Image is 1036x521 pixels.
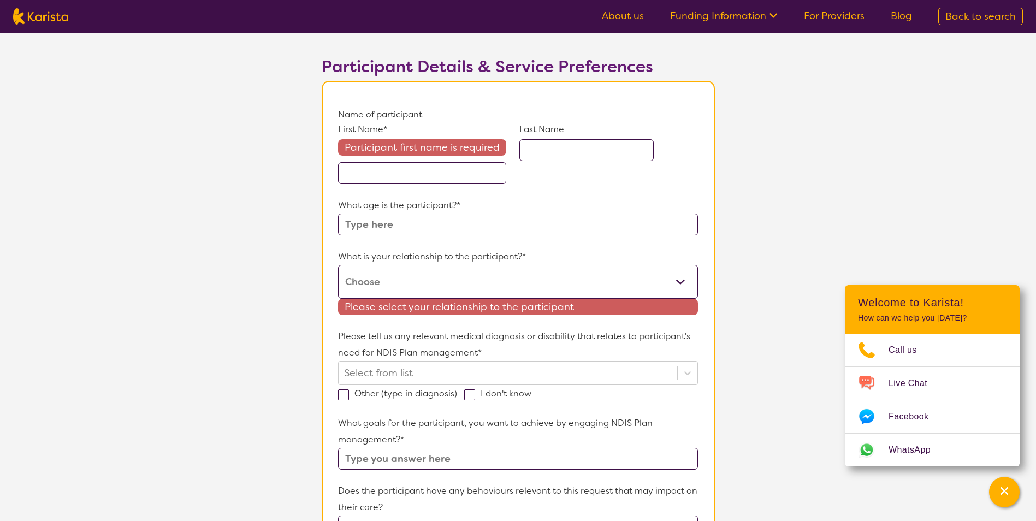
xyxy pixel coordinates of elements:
[889,408,942,425] span: Facebook
[338,388,464,399] label: Other (type in diagnosis)
[338,106,697,123] p: Name of participant
[845,334,1020,466] ul: Choose channel
[322,57,715,76] h2: Participant Details & Service Preferences
[845,434,1020,466] a: Web link opens in a new tab.
[338,139,506,156] span: Participant first name is required
[889,375,940,392] span: Live Chat
[858,296,1007,309] h2: Welcome to Karista!
[338,415,697,448] p: What goals for the participant, you want to achieve by engaging NDIS Plan management?*
[670,9,778,22] a: Funding Information
[338,299,697,315] span: Please select your relationship to the participant
[989,477,1020,507] button: Channel Menu
[945,10,1016,23] span: Back to search
[938,8,1023,25] a: Back to search
[845,285,1020,466] div: Channel Menu
[889,442,944,458] span: WhatsApp
[338,197,697,214] p: What age is the participant?*
[804,9,865,22] a: For Providers
[338,483,697,516] p: Does the participant have any behaviours relevant to this request that may impact on their care?
[338,214,697,235] input: Type here
[889,342,930,358] span: Call us
[464,388,538,399] label: I don't know
[858,313,1007,323] p: How can we help you [DATE]?
[13,8,68,25] img: Karista logo
[338,448,697,470] input: Type you answer here
[519,123,654,136] p: Last Name
[338,123,506,136] p: First Name*
[338,248,697,265] p: What is your relationship to the participant?*
[891,9,912,22] a: Blog
[338,328,697,361] p: Please tell us any relevant medical diagnosis or disability that relates to participant's need fo...
[602,9,644,22] a: About us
